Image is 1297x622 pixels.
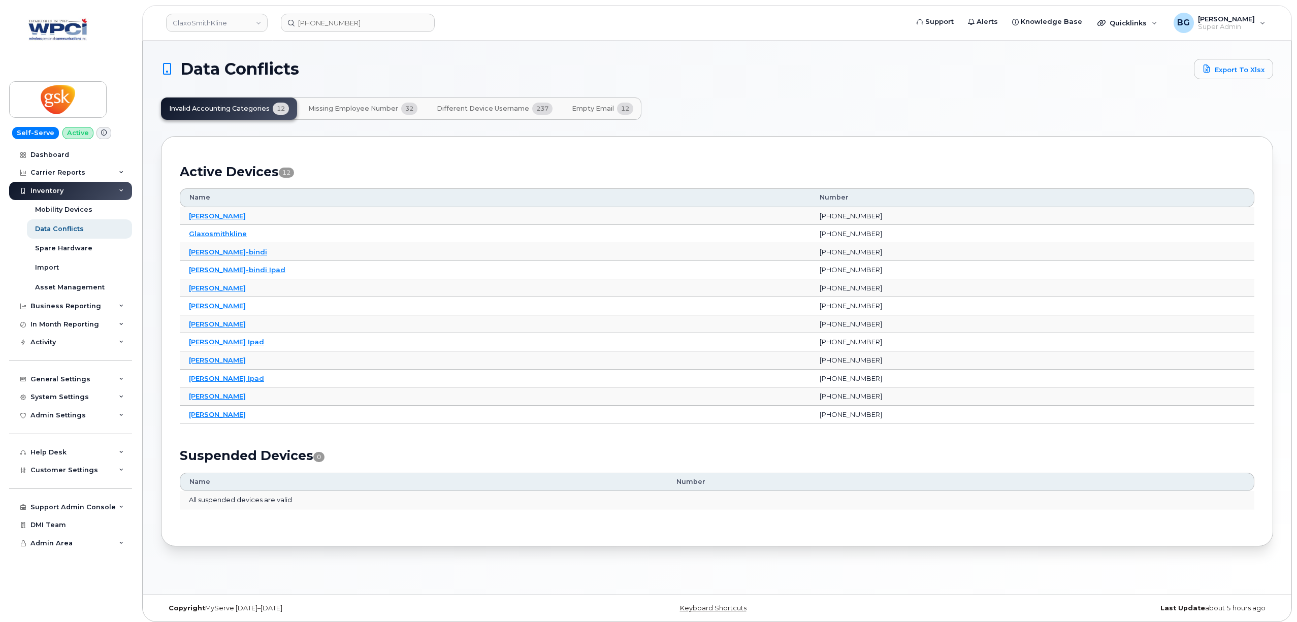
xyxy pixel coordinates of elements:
a: Glaxosmithkline [189,230,247,238]
td: [PHONE_NUMBER] [810,406,1254,424]
a: [PERSON_NAME] [189,356,246,364]
span: 12 [279,168,294,178]
td: [PHONE_NUMBER] [810,261,1254,279]
div: about 5 hours ago [902,604,1273,612]
span: 32 [401,103,417,115]
span: Data Conflicts [180,61,299,77]
span: 0 [313,452,325,462]
th: Number [810,188,1254,207]
td: [PHONE_NUMBER] [810,279,1254,298]
strong: Copyright [169,604,205,612]
a: Export to Xlsx [1194,59,1273,79]
th: Name [180,473,667,491]
h2: Active Devices [180,164,1254,179]
a: [PERSON_NAME] Ipad [189,374,264,382]
span: Empty Email [572,105,614,113]
td: [PHONE_NUMBER] [810,387,1254,406]
th: Name [180,188,810,207]
span: 237 [532,103,553,115]
a: Keyboard Shortcuts [680,604,747,612]
a: [PERSON_NAME] Ipad [189,338,264,346]
td: All suspended devices are valid [180,491,1254,509]
th: Number [667,473,1255,491]
td: [PHONE_NUMBER] [810,225,1254,243]
a: [PERSON_NAME] [189,410,246,418]
td: [PHONE_NUMBER] [810,243,1254,261]
td: [PHONE_NUMBER] [810,370,1254,388]
a: [PERSON_NAME] [189,392,246,400]
td: [PHONE_NUMBER] [810,333,1254,351]
a: [PERSON_NAME] [189,302,246,310]
span: 12 [617,103,633,115]
a: [PERSON_NAME] [189,320,246,328]
span: Missing Employee Number [308,105,398,113]
strong: Last Update [1160,604,1205,612]
td: [PHONE_NUMBER] [810,297,1254,315]
a: [PERSON_NAME]-bindi [189,248,267,256]
td: [PHONE_NUMBER] [810,315,1254,334]
a: [PERSON_NAME]-bindi Ipad [189,266,285,274]
span: Different Device Username [437,105,529,113]
div: MyServe [DATE]–[DATE] [161,604,532,612]
h2: Suspended Devices [180,448,1254,463]
td: [PHONE_NUMBER] [810,351,1254,370]
a: [PERSON_NAME] [189,212,246,220]
a: [PERSON_NAME] [189,284,246,292]
td: [PHONE_NUMBER] [810,207,1254,225]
